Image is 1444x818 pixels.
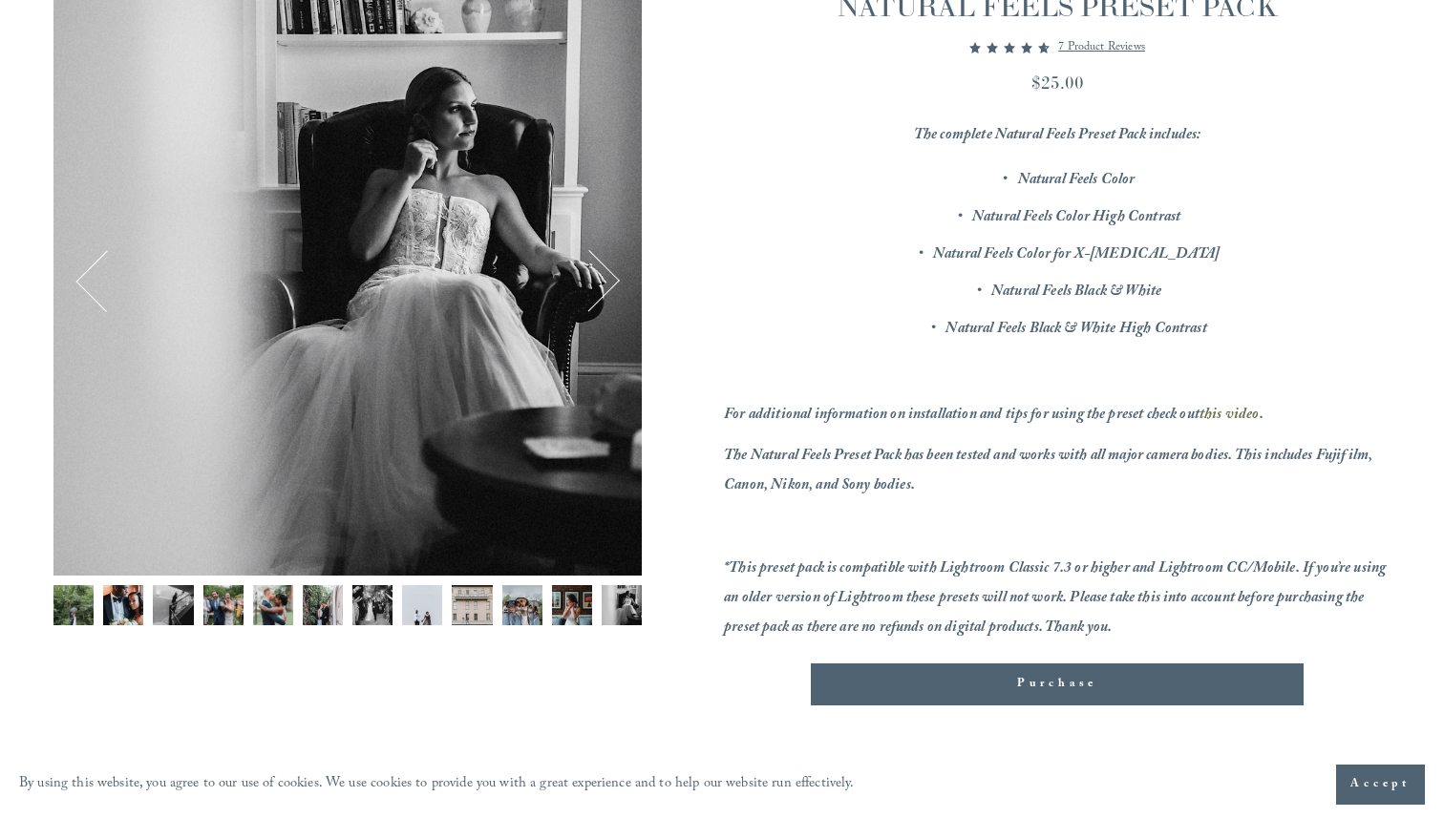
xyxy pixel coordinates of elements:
[1017,675,1097,694] span: Purchase
[552,585,592,636] button: Image 11 of 12
[1200,403,1260,429] a: this video
[972,205,1180,231] em: Natural Feels Color High Contrast
[1018,168,1136,194] em: Natural Feels Color
[914,123,1201,149] em: The complete Natural Feels Preset Pack includes:
[19,771,855,799] p: By using this website, you agree to our use of cookies. We use cookies to provide you with a grea...
[103,585,143,636] button: Image 2 of 12
[552,585,592,625] img: FUJ14832.jpg
[811,663,1304,705] button: Purchase
[602,585,642,625] img: DSCF9372.jpg
[724,403,1200,429] em: For additional information on installation and tips for using the preset check out
[203,585,244,636] button: Image 4 of 12
[103,585,143,625] img: DSCF8972.jpg
[153,585,193,636] button: Image 3 of 12
[402,585,442,636] button: Image 8 of 12
[452,585,492,636] button: Image 9 of 12
[53,585,94,636] button: Image 1 of 12
[352,585,393,625] img: FUJ15149.jpg
[303,585,343,636] button: Image 6 of 12
[991,280,1161,305] em: Natural Feels Black & White
[933,242,1220,268] em: Natural Feels Color for X-[MEDICAL_DATA]
[452,585,492,625] img: DSCF7340.jpg
[402,585,442,625] img: FUJ18856 copy.jpg
[1336,765,1425,805] button: Accept
[303,585,343,625] img: DSCF9013.jpg
[253,585,293,636] button: Image 5 of 12
[352,585,393,636] button: Image 7 of 12
[558,250,620,312] button: Next
[53,585,642,636] div: Gallery thumbnails
[1350,775,1411,794] span: Accept
[502,585,542,625] img: DSCF8358.jpg
[602,585,642,636] button: Image 12 of 12
[1260,403,1263,429] em: .
[724,444,1375,499] em: The Natural Feels Preset Pack has been tested and works with all major camera bodies. This includ...
[75,250,138,312] button: Previous
[945,317,1206,343] em: Natural Feels Black & White High Contrast
[502,585,542,636] button: Image 10 of 12
[724,556,1389,641] em: *This preset pack is compatible with Lightroom Classic 7.3 or higher and Lightroom CC/Mobile. If ...
[724,70,1391,95] div: $25.00
[1058,36,1145,59] a: 7 product reviews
